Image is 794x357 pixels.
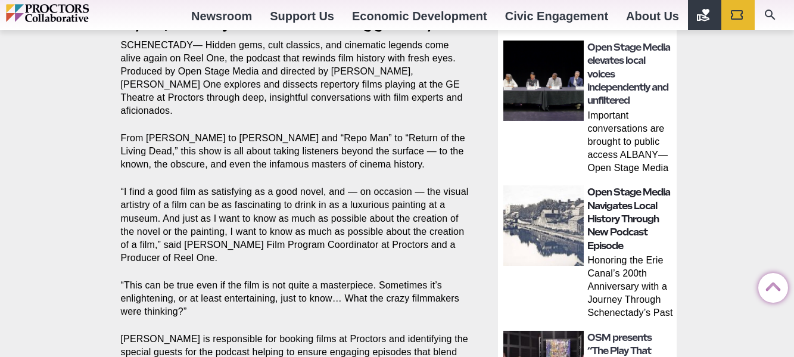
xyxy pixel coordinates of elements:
[121,132,471,171] p: From [PERSON_NAME] to [PERSON_NAME] and “Repo Man” to “Return of the Living Dead,” this show is a...
[121,39,471,117] p: SCHENECTADY— Hidden gems, cult classics, and cinematic legends come alive again on Reel One, the ...
[503,41,584,121] img: thumbnail: Open Stage Media elevates local voices independently and unfiltered
[587,254,673,322] p: Honoring the Erie Canal’s 200th Anniversary with a Journey Through Schenectady’s Past Schenectady...
[503,185,584,266] img: thumbnail: Open Stage Media Navigates Local History Through New Podcast Episode
[587,109,673,177] p: Important conversations are brought to public access ALBANY—Open Stage Media is an integral commu...
[6,4,140,22] img: Proctors logo
[587,187,670,252] a: Open Stage Media Navigates Local History Through New Podcast Episode
[587,42,670,107] a: Open Stage Media elevates local voices independently and unfiltered
[121,185,471,264] p: “I find a good film as satisfying as a good novel, and — on occasion — the visual artistry of a f...
[758,274,782,297] a: Back to Top
[121,279,471,318] p: “This can be true even if the film is not quite a masterpiece. Sometimes it’s enlightening, or at...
